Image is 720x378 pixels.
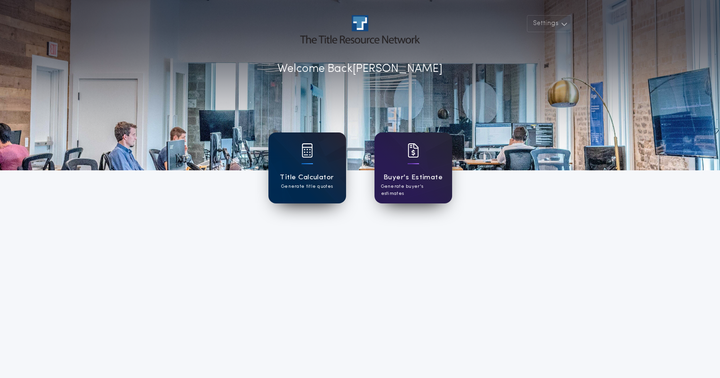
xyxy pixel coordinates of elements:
[383,172,443,183] h1: Buyer's Estimate
[280,172,334,183] h1: Title Calculator
[281,183,333,190] p: Generate title quotes
[374,132,452,203] a: card iconBuyer's EstimateGenerate buyer's estimates
[381,183,445,197] p: Generate buyer's estimates
[268,132,346,203] a: card iconTitle CalculatorGenerate title quotes
[300,15,419,44] img: account-logo
[527,15,571,32] button: Settings
[302,143,313,158] img: card icon
[408,143,419,158] img: card icon
[277,61,443,78] p: Welcome Back [PERSON_NAME]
